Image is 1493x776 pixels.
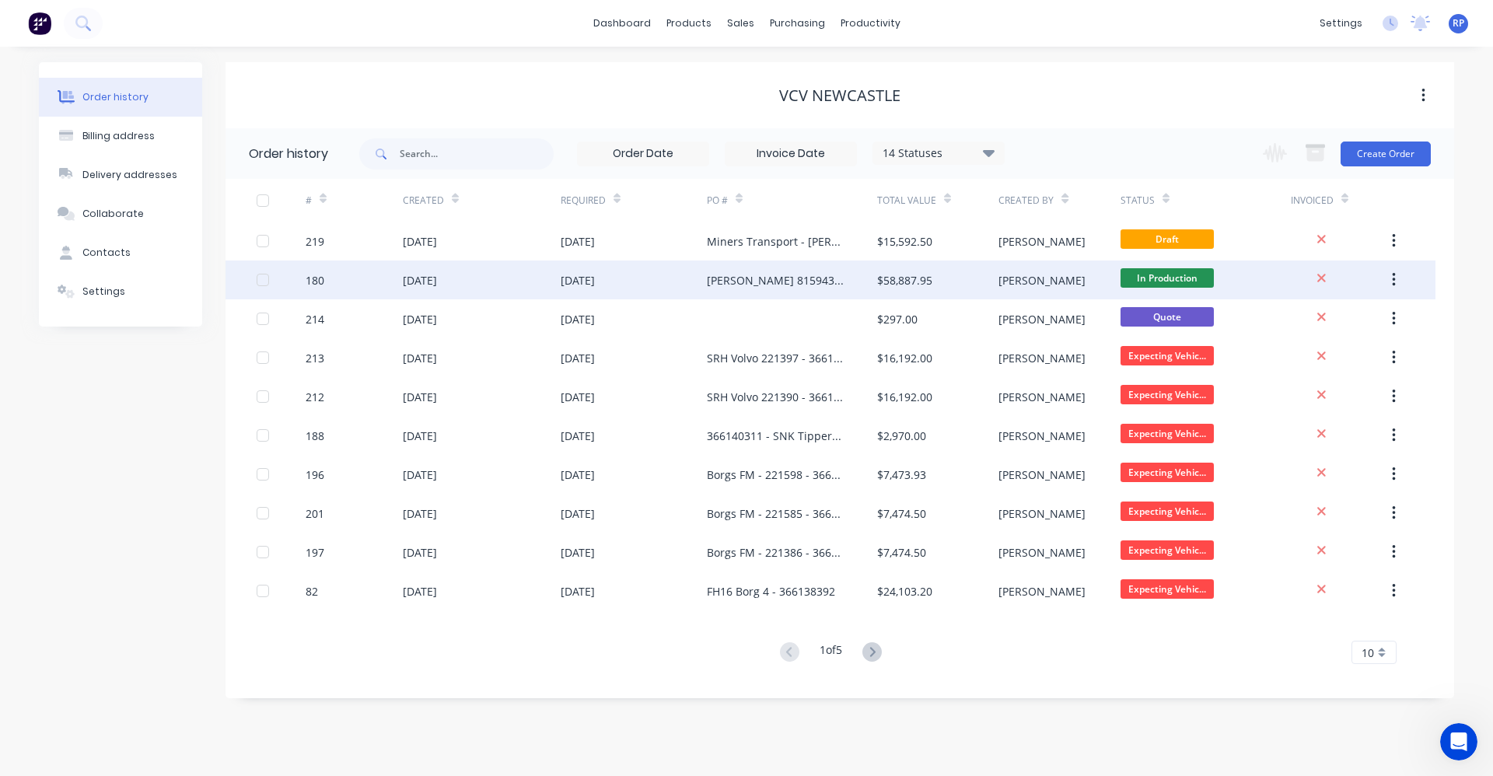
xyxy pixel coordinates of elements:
[403,505,437,522] div: [DATE]
[306,583,318,599] div: 82
[400,138,554,170] input: Search...
[249,145,328,163] div: Order history
[659,12,719,35] div: products
[998,233,1086,250] div: [PERSON_NAME]
[1121,268,1214,288] span: In Production
[403,350,437,366] div: [DATE]
[707,505,846,522] div: Borgs FM - 221585 - 366139286
[1362,645,1374,661] span: 10
[82,90,149,104] div: Order history
[561,505,595,522] div: [DATE]
[1121,502,1214,521] span: Expecting Vehic...
[39,233,202,272] button: Contacts
[561,544,595,561] div: [DATE]
[82,129,155,143] div: Billing address
[707,389,846,405] div: SRH Volvo 221390 - 366141475
[726,142,856,166] input: Invoice Date
[306,233,324,250] div: 219
[877,350,932,366] div: $16,192.00
[1121,194,1155,208] div: Status
[707,350,846,366] div: SRH Volvo 221397 - 366141474
[707,272,846,288] div: [PERSON_NAME] 815943 - 366141255
[561,583,595,599] div: [DATE]
[561,233,595,250] div: [DATE]
[586,12,659,35] a: dashboard
[39,78,202,117] button: Order history
[39,117,202,156] button: Billing address
[877,583,932,599] div: $24,103.20
[998,350,1086,366] div: [PERSON_NAME]
[873,145,1004,162] div: 14 Statuses
[561,194,606,208] div: Required
[561,428,595,444] div: [DATE]
[877,179,998,222] div: Total Value
[877,467,926,483] div: $7,473.93
[877,505,926,522] div: $7,474.50
[403,272,437,288] div: [DATE]
[82,285,125,299] div: Settings
[306,311,324,327] div: 214
[561,311,595,327] div: [DATE]
[833,12,908,35] div: productivity
[719,12,762,35] div: sales
[306,194,312,208] div: #
[28,12,51,35] img: Factory
[1291,179,1388,222] div: Invoiced
[1121,385,1214,404] span: Expecting Vehic...
[306,544,324,561] div: 197
[578,142,708,166] input: Order Date
[82,207,144,221] div: Collaborate
[998,389,1086,405] div: [PERSON_NAME]
[762,12,833,35] div: purchasing
[998,311,1086,327] div: [PERSON_NAME]
[403,233,437,250] div: [DATE]
[998,179,1120,222] div: Created By
[877,272,932,288] div: $58,887.95
[707,233,846,250] div: Miners Transport - [PERSON_NAME] 815922
[403,311,437,327] div: [DATE]
[998,428,1086,444] div: [PERSON_NAME]
[403,428,437,444] div: [DATE]
[877,428,926,444] div: $2,970.00
[877,233,932,250] div: $15,592.50
[1121,229,1214,249] span: Draft
[39,272,202,311] button: Settings
[779,86,900,105] div: VCV Newcastle
[306,179,403,222] div: #
[39,194,202,233] button: Collaborate
[1341,142,1431,166] button: Create Order
[998,272,1086,288] div: [PERSON_NAME]
[1291,194,1334,208] div: Invoiced
[1453,16,1464,30] span: RP
[306,428,324,444] div: 188
[820,641,842,664] div: 1 of 5
[561,272,595,288] div: [DATE]
[998,505,1086,522] div: [PERSON_NAME]
[877,194,936,208] div: Total Value
[561,179,707,222] div: Required
[1121,540,1214,560] span: Expecting Vehic...
[82,168,177,182] div: Delivery addresses
[707,179,877,222] div: PO #
[1121,424,1214,443] span: Expecting Vehic...
[707,583,835,599] div: FH16 Borg 4 - 366138392
[707,194,728,208] div: PO #
[877,544,926,561] div: $7,474.50
[1121,307,1214,327] span: Quote
[39,156,202,194] button: Delivery addresses
[1440,723,1477,760] iframe: Intercom live chat
[998,544,1086,561] div: [PERSON_NAME]
[306,389,324,405] div: 212
[403,389,437,405] div: [DATE]
[1121,179,1291,222] div: Status
[707,467,846,483] div: Borgs FM - 221598 - 366139285
[306,272,324,288] div: 180
[707,428,846,444] div: 366140311 - SNK Tippers 816198
[306,467,324,483] div: 196
[403,583,437,599] div: [DATE]
[306,350,324,366] div: 213
[561,467,595,483] div: [DATE]
[403,544,437,561] div: [DATE]
[403,194,444,208] div: Created
[561,350,595,366] div: [DATE]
